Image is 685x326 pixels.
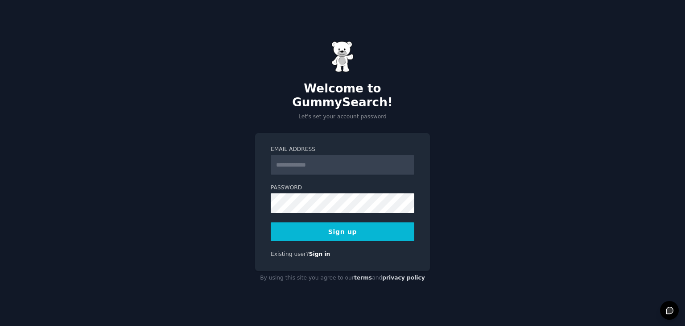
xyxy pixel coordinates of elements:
[382,275,425,281] a: privacy policy
[331,41,354,72] img: Gummy Bear
[271,251,309,257] span: Existing user?
[271,222,414,241] button: Sign up
[354,275,372,281] a: terms
[255,82,430,110] h2: Welcome to GummySearch!
[255,113,430,121] p: Let's set your account password
[309,251,330,257] a: Sign in
[271,146,414,154] label: Email Address
[271,184,414,192] label: Password
[255,271,430,285] div: By using this site you agree to our and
